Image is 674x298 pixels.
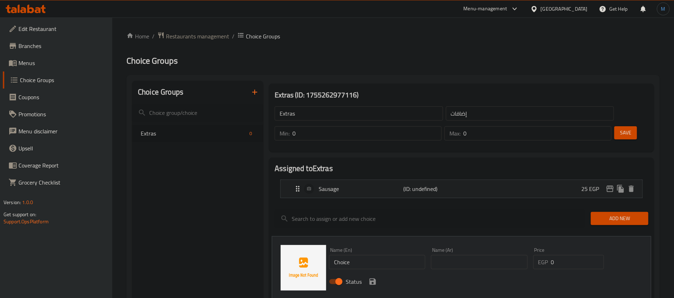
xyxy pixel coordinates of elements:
[132,125,263,142] div: Extras0
[20,76,107,84] span: Choice Groups
[18,93,107,101] span: Coupons
[3,106,113,123] a: Promotions
[4,217,49,226] a: Support.OpsPlatform
[431,255,527,269] input: Enter name Ar
[605,183,615,194] button: edit
[132,104,263,122] input: search
[3,37,113,54] a: Branches
[449,129,460,138] p: Max:
[661,5,665,13] span: M
[280,129,290,138] p: Min:
[18,127,107,135] span: Menu disclaimer
[166,32,229,41] span: Restaurants management
[541,5,588,13] div: [GEOGRAPHIC_DATA]
[275,177,648,201] li: Expand
[614,126,637,139] button: Save
[3,89,113,106] a: Coupons
[404,185,460,193] p: (ID: undefined)
[3,71,113,89] a: Choice Groups
[581,185,605,193] p: 25 EGP
[3,20,113,37] a: Edit Restaurant
[126,53,178,69] span: Choice Groups
[615,183,626,194] button: duplicate
[597,214,643,223] span: Add New
[275,89,648,101] h3: Extras (ID: 1755262977116)
[152,32,155,41] li: /
[157,32,229,41] a: Restaurants management
[18,110,107,118] span: Promotions
[138,87,183,97] h2: Choice Groups
[141,129,247,138] span: Extras
[551,255,604,269] input: Please enter price
[18,42,107,50] span: Branches
[3,123,113,140] a: Menu disclaimer
[18,59,107,67] span: Menus
[232,32,234,41] li: /
[246,32,280,41] span: Choice Groups
[3,174,113,191] a: Grocery Checklist
[275,163,648,174] h2: Assigned to Extras
[4,198,21,207] span: Version:
[4,210,36,219] span: Get support on:
[22,198,33,207] span: 1.0.0
[18,161,107,170] span: Coverage Report
[620,128,631,137] span: Save
[3,54,113,71] a: Menus
[319,185,403,193] p: Sausage
[275,209,585,228] input: search
[281,180,642,198] div: Expand
[126,32,149,41] a: Home
[626,183,637,194] button: delete
[591,212,648,225] button: Add New
[329,255,425,269] input: Enter name En
[247,130,255,137] span: 0
[3,157,113,174] a: Coverage Report
[464,5,507,13] div: Menu-management
[367,276,378,287] button: save
[18,178,107,187] span: Grocery Checklist
[247,129,255,138] div: Choices
[18,25,107,33] span: Edit Restaurant
[346,277,362,286] span: Status
[3,140,113,157] a: Upsell
[126,32,660,41] nav: breadcrumb
[538,258,548,266] p: EGP
[18,144,107,153] span: Upsell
